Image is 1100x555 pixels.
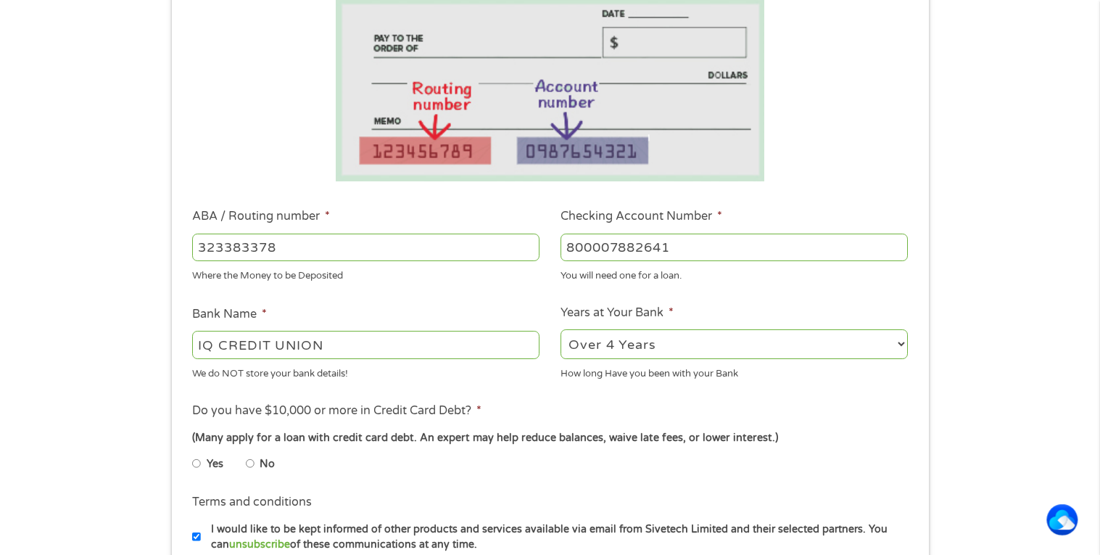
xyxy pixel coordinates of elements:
label: No [260,456,275,472]
label: Yes [207,456,223,472]
label: Terms and conditions [192,495,312,510]
label: Checking Account Number [561,209,722,224]
div: How long Have you been with your Bank [561,361,908,381]
div: We do NOT store your bank details! [192,361,539,381]
label: ABA / Routing number [192,209,330,224]
label: Do you have $10,000 or more in Credit Card Debt? [192,403,481,419]
input: 263177916 [192,234,539,261]
input: 345634636 [561,234,908,261]
label: Bank Name [192,307,267,322]
div: (Many apply for a loan with credit card debt. An expert may help reduce balances, waive late fees... [192,430,907,446]
label: I would like to be kept informed of other products and services available via email from Sivetech... [201,522,912,553]
div: You will need one for a loan. [561,264,908,284]
label: Years at Your Bank [561,305,674,321]
a: unsubscribe [229,538,290,551]
div: Where the Money to be Deposited [192,264,539,284]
